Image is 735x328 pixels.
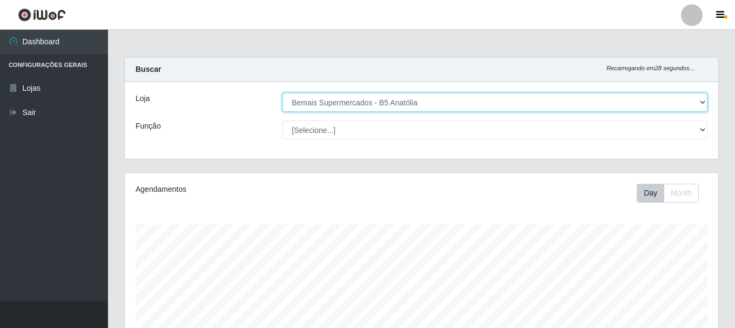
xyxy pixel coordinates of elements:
[18,8,66,22] img: CoreUI Logo
[606,65,694,71] i: Recarregando em 28 segundos...
[637,184,707,203] div: Toolbar with button groups
[664,184,699,203] button: Month
[136,121,161,132] label: Função
[136,184,365,195] div: Agendamentos
[637,184,664,203] button: Day
[136,93,150,104] label: Loja
[136,65,161,73] strong: Buscar
[637,184,699,203] div: First group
